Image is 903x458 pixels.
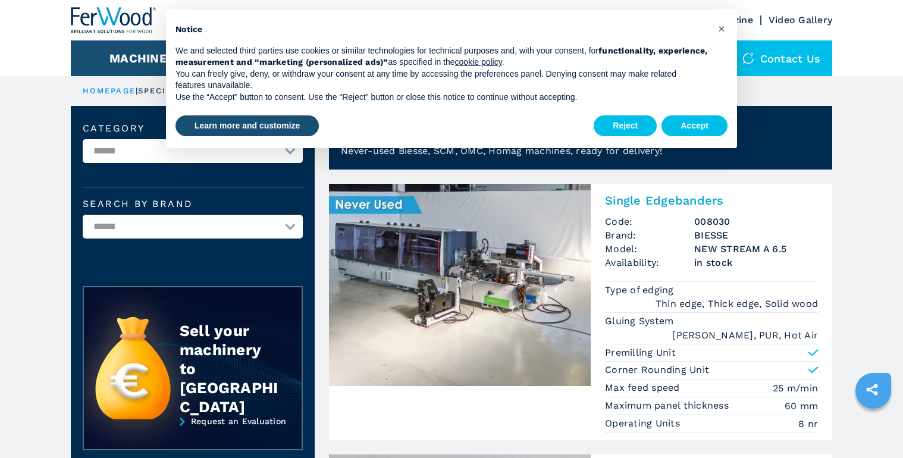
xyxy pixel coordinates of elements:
[605,381,683,394] p: Max feed speed
[712,19,731,38] button: Close this notice
[605,228,694,242] span: Brand:
[798,417,818,431] em: 8 nr
[605,315,677,328] p: Gluing System
[857,375,887,404] a: sharethis
[138,86,375,96] p: special offer %E2%80%93 0 working hours
[605,215,694,228] span: Code:
[594,115,657,137] button: Reject
[455,57,502,67] a: cookie policy
[694,228,818,242] h3: BIESSE
[605,193,818,208] h3: Single Edgebanders
[718,21,725,36] span: ×
[83,86,136,95] a: HOMEPAGE
[175,24,708,36] h2: Notice
[329,184,832,440] a: Single Edgebanders BIESSE NEW STREAM A 6.5Single EdgebandersCode:008030Brand:BIESSEModel:NEW STRE...
[605,284,677,297] p: Type of edging
[136,86,138,95] span: |
[175,45,708,68] p: We and selected third parties use cookies or similar technologies for technical purposes and, wit...
[83,124,303,133] label: Category
[605,242,694,256] span: Model:
[83,199,303,209] label: Search by brand
[605,417,683,430] p: Operating Units
[694,215,818,228] h3: 008030
[785,399,818,413] em: 60 mm
[605,346,676,359] p: Premilling Unit
[329,184,591,386] img: Single Edgebanders BIESSE NEW STREAM A 6.5
[605,399,732,412] p: Maximum panel thickness
[661,115,728,137] button: Accept
[730,40,833,76] div: Contact us
[71,7,156,33] img: Ferwood
[180,321,278,416] div: Sell your machinery to [GEOGRAPHIC_DATA]
[773,381,818,395] em: 25 m/min
[175,92,708,103] p: Use the “Accept” button to consent. Use the “Reject” button or close this notice to continue with...
[694,256,818,269] span: in stock
[175,115,319,137] button: Learn more and customize
[694,242,818,256] h3: NEW STREAM A 6.5
[742,52,754,64] img: Contact us
[605,256,694,269] span: Availability:
[656,297,818,310] em: Thin edge, Thick edge, Solid wood
[175,46,708,67] strong: functionality, experience, measurement and “marketing (personalized ads)”
[769,14,832,26] a: Video Gallery
[605,363,709,377] p: Corner Rounding Unit
[672,328,818,342] em: [PERSON_NAME], PUR, Hot Air
[175,68,708,92] p: You can freely give, deny, or withdraw your consent at any time by accessing the preferences pane...
[109,51,175,65] button: Machines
